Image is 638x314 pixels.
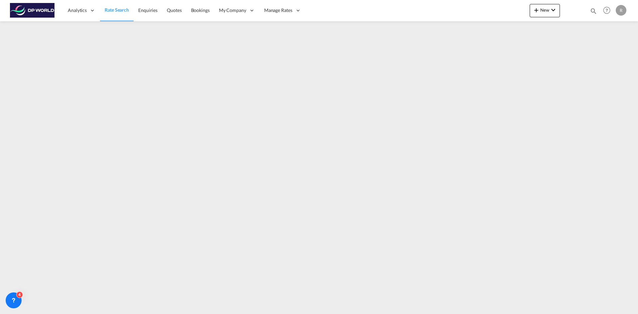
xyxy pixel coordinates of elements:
[616,5,626,16] div: R
[601,5,612,16] span: Help
[532,7,557,13] span: New
[167,7,181,13] span: Quotes
[68,7,87,14] span: Analytics
[532,6,540,14] md-icon: icon-plus 400-fg
[138,7,158,13] span: Enquiries
[264,7,292,14] span: Manage Rates
[530,4,560,17] button: icon-plus 400-fgNewicon-chevron-down
[549,6,557,14] md-icon: icon-chevron-down
[590,7,597,15] md-icon: icon-magnify
[10,3,55,18] img: c08ca190194411f088ed0f3ba295208c.png
[191,7,210,13] span: Bookings
[590,7,597,17] div: icon-magnify
[601,5,616,17] div: Help
[105,7,129,13] span: Rate Search
[219,7,246,14] span: My Company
